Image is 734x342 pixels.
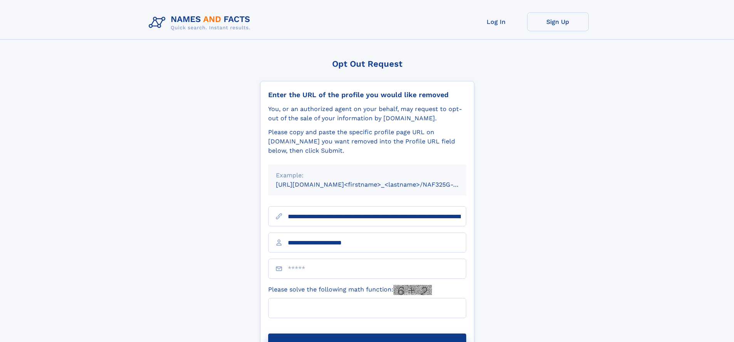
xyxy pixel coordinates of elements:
[527,12,589,31] a: Sign Up
[260,59,474,69] div: Opt Out Request
[465,12,527,31] a: Log In
[276,171,459,180] div: Example:
[268,91,466,99] div: Enter the URL of the profile you would like removed
[146,12,257,33] img: Logo Names and Facts
[276,181,481,188] small: [URL][DOMAIN_NAME]<firstname>_<lastname>/NAF325G-xxxxxxxx
[268,128,466,155] div: Please copy and paste the specific profile page URL on [DOMAIN_NAME] you want removed into the Pr...
[268,104,466,123] div: You, or an authorized agent on your behalf, may request to opt-out of the sale of your informatio...
[268,285,432,295] label: Please solve the following math function:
